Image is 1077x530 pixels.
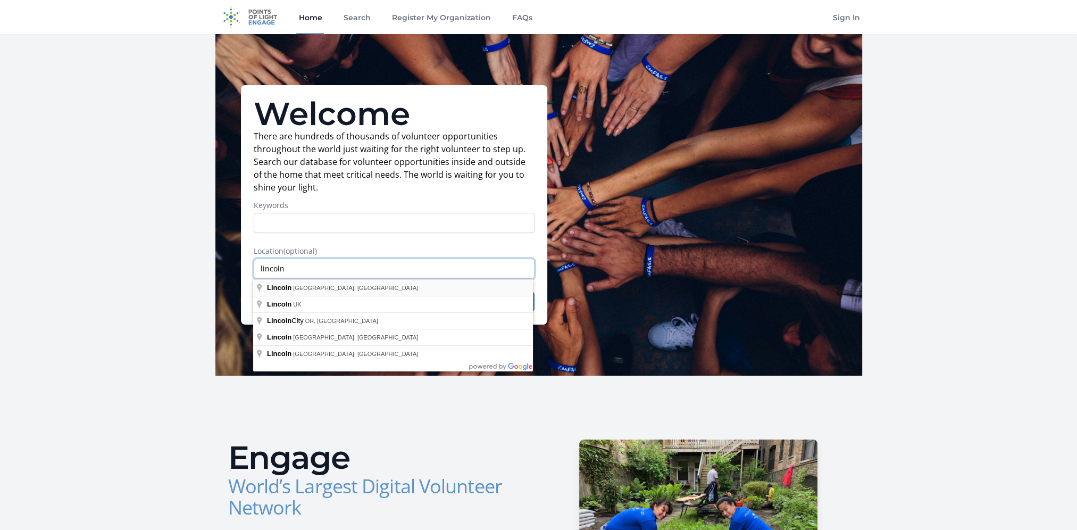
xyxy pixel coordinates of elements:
label: Location [254,246,535,256]
span: Lincoln [267,333,291,341]
span: OR, [GEOGRAPHIC_DATA] [305,318,378,324]
h1: Welcome [254,98,535,130]
span: [GEOGRAPHIC_DATA], [GEOGRAPHIC_DATA] [293,334,418,341]
span: [GEOGRAPHIC_DATA], [GEOGRAPHIC_DATA] [293,351,418,357]
span: Lincoln [267,284,291,292]
h3: World’s Largest Digital Volunteer Network [228,476,530,518]
span: Lincoln [267,350,291,358]
label: Keywords [254,200,535,211]
span: UK [293,301,301,308]
p: There are hundreds of thousands of volunteer opportunities throughout the world just waiting for ... [254,130,535,194]
span: City [267,317,305,325]
span: (optional) [283,246,317,256]
span: Lincoln [267,317,291,325]
h2: Engage [228,442,530,474]
span: [GEOGRAPHIC_DATA], [GEOGRAPHIC_DATA] [293,285,418,291]
span: Lincoln [267,300,291,308]
input: Enter a location [254,259,535,279]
